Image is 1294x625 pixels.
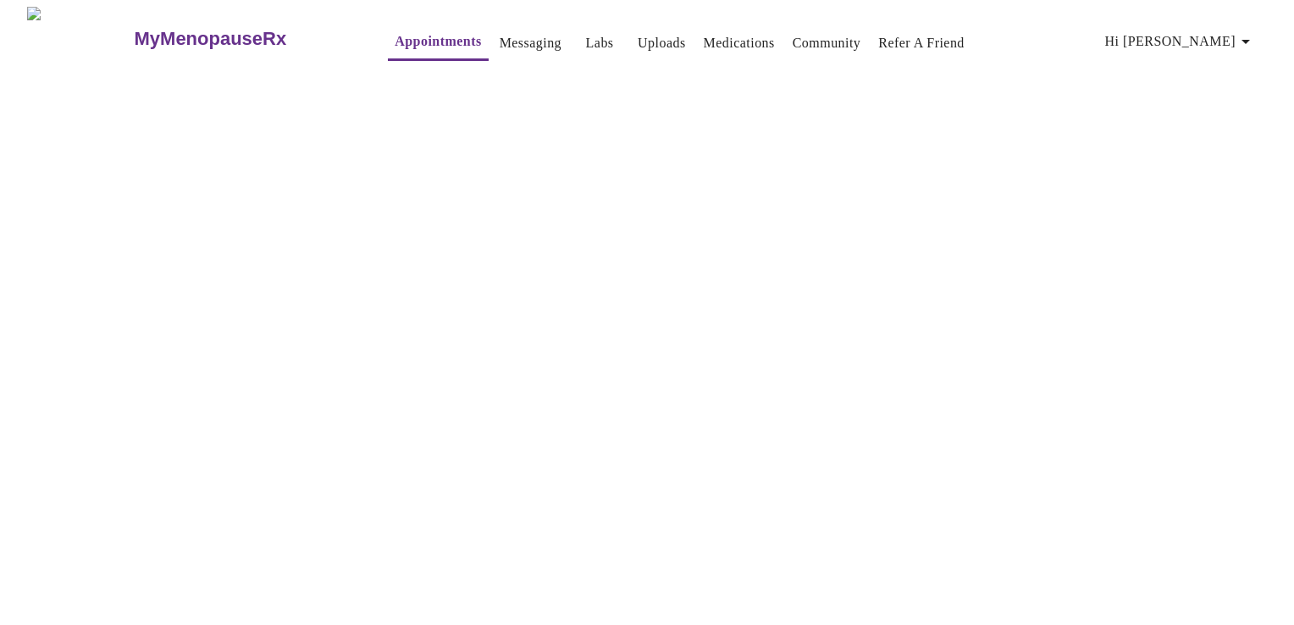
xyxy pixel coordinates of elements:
button: Medications [697,26,782,60]
button: Labs [572,26,627,60]
a: MyMenopauseRx [132,9,354,69]
a: Medications [704,31,775,55]
img: MyMenopauseRx Logo [27,7,132,70]
button: Community [786,26,868,60]
button: Appointments [388,25,488,61]
a: Community [793,31,861,55]
a: Labs [586,31,614,55]
button: Uploads [631,26,693,60]
a: Messaging [500,31,561,55]
a: Appointments [395,30,481,53]
h3: MyMenopauseRx [135,28,287,50]
button: Hi [PERSON_NAME] [1098,25,1263,58]
a: Uploads [638,31,686,55]
a: Refer a Friend [878,31,965,55]
span: Hi [PERSON_NAME] [1105,30,1256,53]
button: Refer a Friend [871,26,971,60]
button: Messaging [493,26,568,60]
